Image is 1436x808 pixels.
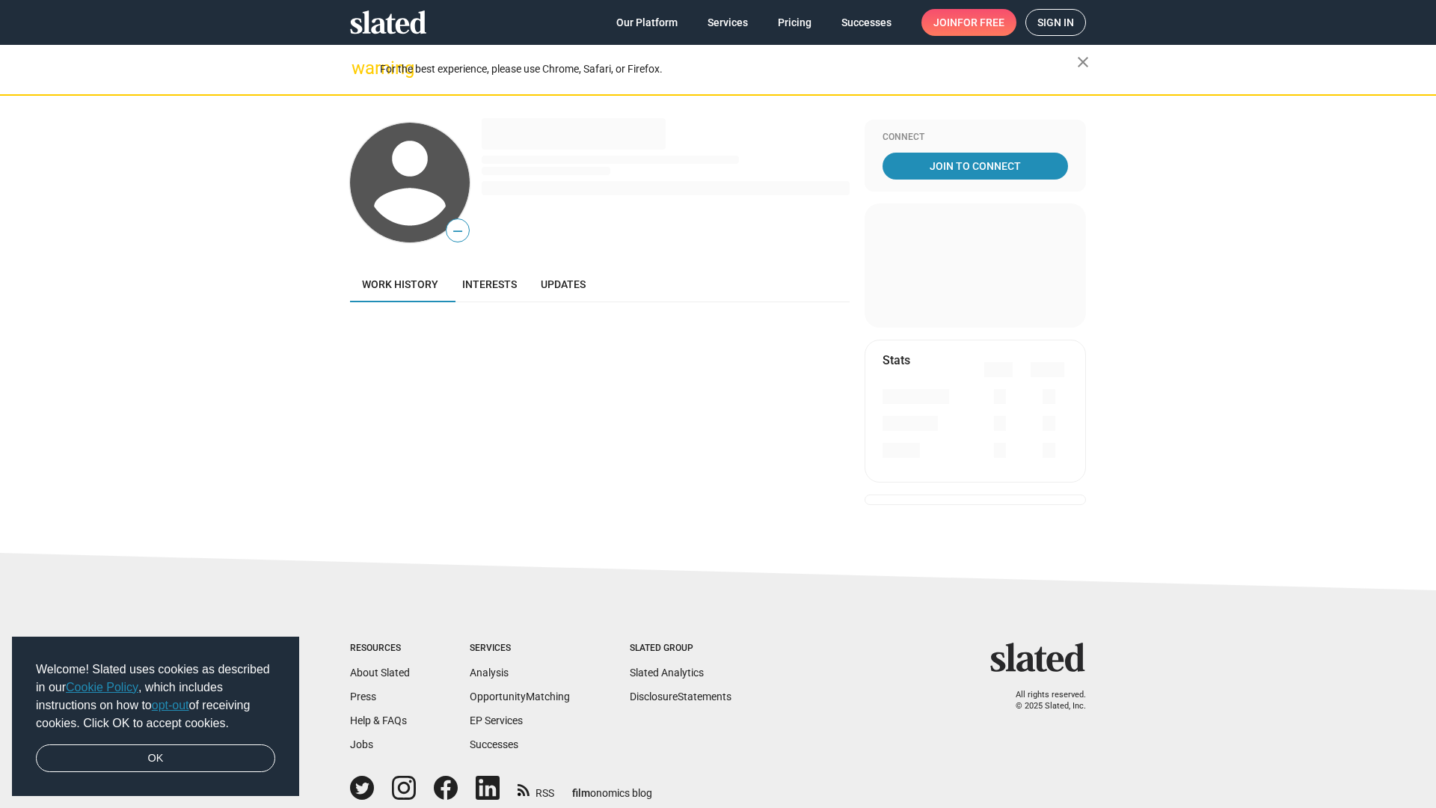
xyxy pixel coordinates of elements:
[470,691,570,703] a: OpportunityMatching
[36,744,275,773] a: dismiss cookie message
[630,667,704,679] a: Slated Analytics
[447,221,469,241] span: —
[572,774,652,801] a: filmonomics blog
[12,637,299,797] div: cookieconsent
[829,9,903,36] a: Successes
[883,352,910,368] mat-card-title: Stats
[630,691,731,703] a: DisclosureStatements
[362,278,438,290] span: Work history
[708,9,748,36] span: Services
[518,777,554,801] a: RSS
[470,643,570,655] div: Services
[957,9,1004,36] span: for free
[572,787,590,799] span: film
[470,738,518,750] a: Successes
[462,278,517,290] span: Interests
[616,9,678,36] span: Our Platform
[350,643,410,655] div: Resources
[36,661,275,732] span: Welcome! Slated uses cookies as described in our , which includes instructions on how to of recei...
[529,266,598,302] a: Updates
[883,132,1068,144] div: Connect
[886,153,1065,180] span: Join To Connect
[696,9,760,36] a: Services
[1025,9,1086,36] a: Sign in
[841,9,892,36] span: Successes
[604,9,690,36] a: Our Platform
[1074,53,1092,71] mat-icon: close
[883,153,1068,180] a: Join To Connect
[470,667,509,679] a: Analysis
[450,266,529,302] a: Interests
[350,691,376,703] a: Press
[470,714,523,726] a: EP Services
[350,738,373,750] a: Jobs
[1000,690,1086,711] p: All rights reserved. © 2025 Slated, Inc.
[380,59,1077,79] div: For the best experience, please use Chrome, Safari, or Firefox.
[630,643,731,655] div: Slated Group
[933,9,1004,36] span: Join
[350,266,450,302] a: Work history
[1037,10,1074,35] span: Sign in
[350,714,407,726] a: Help & FAQs
[778,9,811,36] span: Pricing
[766,9,823,36] a: Pricing
[352,59,369,77] mat-icon: warning
[152,699,189,711] a: opt-out
[541,278,586,290] span: Updates
[66,681,138,694] a: Cookie Policy
[350,667,410,679] a: About Slated
[921,9,1016,36] a: Joinfor free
